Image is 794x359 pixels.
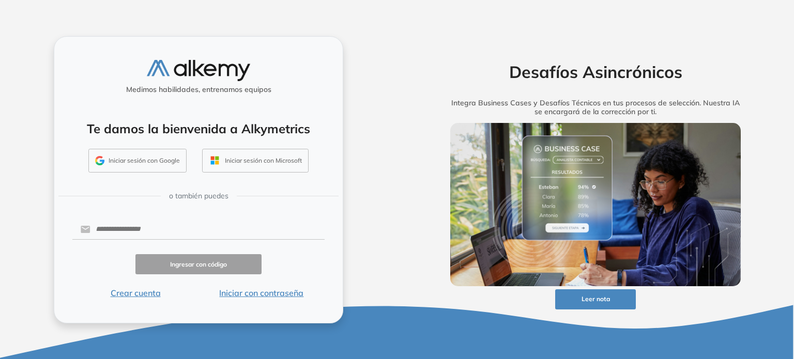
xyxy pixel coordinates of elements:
[555,289,636,309] button: Leer nota
[88,149,187,173] button: Iniciar sesión con Google
[72,287,198,299] button: Crear cuenta
[147,60,250,81] img: logo-alkemy
[202,149,309,173] button: Iniciar sesión con Microsoft
[450,123,741,286] img: img-more-info
[742,309,794,359] iframe: Chat Widget
[58,85,339,94] h5: Medimos habilidades, entrenamos equipos
[135,254,262,274] button: Ingresar con código
[198,287,325,299] button: Iniciar con contraseña
[95,156,104,165] img: GMAIL_ICON
[434,99,757,116] h5: Integra Business Cases y Desafíos Técnicos en tus procesos de selección. Nuestra IA se encargará ...
[169,191,228,201] span: o también puedes
[68,121,329,136] h4: Te damos la bienvenida a Alkymetrics
[434,62,757,82] h2: Desafíos Asincrónicos
[742,309,794,359] div: Widget de chat
[209,154,221,166] img: OUTLOOK_ICON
